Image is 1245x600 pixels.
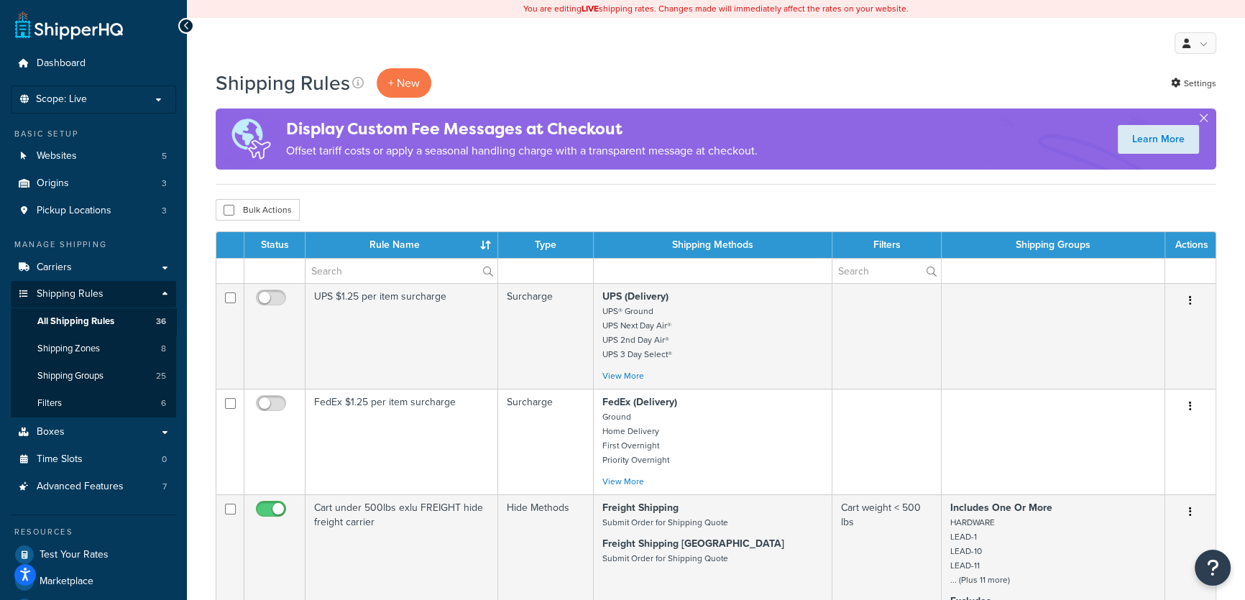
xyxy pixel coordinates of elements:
a: Carriers [11,254,176,281]
span: Origins [37,177,69,190]
a: Origins 3 [11,170,176,197]
span: Dashboard [37,57,86,70]
a: Filters 6 [11,390,176,417]
strong: Includes One Or More [950,500,1052,515]
th: Actions [1165,232,1216,258]
span: All Shipping Rules [37,315,114,328]
span: 3 [162,205,167,217]
li: Shipping Rules [11,281,176,417]
a: Shipping Zones 8 [11,336,176,362]
a: All Shipping Rules 36 [11,308,176,335]
td: Surcharge [498,389,594,494]
span: Shipping Rules [37,288,104,300]
small: HARDWARE LEAD-1 LEAD-10 LEAD-11 ... (Plus 11 more) [950,516,1010,586]
div: Manage Shipping [11,239,176,251]
li: Origins [11,170,176,197]
a: Time Slots 0 [11,446,176,473]
span: 25 [156,370,166,382]
li: Shipping Groups [11,363,176,389]
h1: Shipping Rules [216,69,350,97]
span: 0 [162,453,167,466]
span: Boxes [37,426,65,438]
div: Basic Setup [11,128,176,140]
span: Pickup Locations [37,205,111,217]
th: Status [244,232,305,258]
p: Offset tariff costs or apply a seasonal handling charge with a transparent message at checkout. [286,141,758,161]
a: Dashboard [11,50,176,77]
span: Time Slots [37,453,83,466]
a: ShipperHQ Home [15,11,123,40]
a: Shipping Groups 25 [11,363,176,389]
span: 3 [162,177,167,190]
a: View More [602,475,644,488]
td: Surcharge [498,283,594,389]
li: Websites [11,143,176,170]
th: Type [498,232,594,258]
strong: Freight Shipping [602,500,679,515]
div: Resources [11,526,176,538]
small: UPS® Ground UPS Next Day Air® UPS 2nd Day Air® UPS 3 Day Select® [602,305,672,361]
small: Submit Order for Shipping Quote [602,552,728,565]
li: All Shipping Rules [11,308,176,335]
small: Submit Order for Shipping Quote [602,516,728,529]
input: Search [305,259,497,283]
li: Pickup Locations [11,198,176,224]
button: Open Resource Center [1195,550,1231,586]
span: Shipping Groups [37,370,104,382]
span: Filters [37,397,62,410]
span: Marketplace [40,576,93,588]
p: + New [377,68,431,98]
strong: Freight Shipping [GEOGRAPHIC_DATA] [602,536,784,551]
a: Settings [1171,73,1216,93]
th: Filters [832,232,942,258]
span: 5 [162,150,167,162]
span: 36 [156,315,166,328]
span: 7 [162,481,167,493]
a: Marketplace [11,568,176,594]
strong: FedEx (Delivery) [602,394,677,410]
td: FedEx $1.25 per item surcharge [305,389,498,494]
li: Advanced Features [11,474,176,500]
th: Shipping Groups [942,232,1165,258]
span: Advanced Features [37,481,124,493]
a: Pickup Locations 3 [11,198,176,224]
small: Ground Home Delivery First Overnight Priority Overnight [602,410,669,466]
span: Websites [37,150,77,162]
a: Test Your Rates [11,542,176,568]
a: Advanced Features 7 [11,474,176,500]
li: Time Slots [11,446,176,473]
span: 8 [161,343,166,355]
button: Bulk Actions [216,199,300,221]
span: Test Your Rates [40,549,109,561]
b: LIVE [582,2,599,15]
li: Filters [11,390,176,417]
input: Search [832,259,941,283]
span: 6 [161,397,166,410]
span: Shipping Zones [37,343,100,355]
th: Rule Name : activate to sort column ascending [305,232,498,258]
th: Shipping Methods [594,232,832,258]
a: Websites 5 [11,143,176,170]
a: Shipping Rules [11,281,176,308]
strong: UPS (Delivery) [602,289,669,304]
h4: Display Custom Fee Messages at Checkout [286,117,758,141]
a: Learn More [1118,125,1199,154]
img: duties-banner-06bc72dcb5fe05cb3f9472aba00be2ae8eb53ab6f0d8bb03d382ba314ac3c341.png [216,109,286,170]
td: UPS $1.25 per item surcharge [305,283,498,389]
span: Carriers [37,262,72,274]
a: View More [602,369,644,382]
span: Scope: Live [36,93,87,106]
a: Boxes [11,419,176,446]
li: Shipping Zones [11,336,176,362]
